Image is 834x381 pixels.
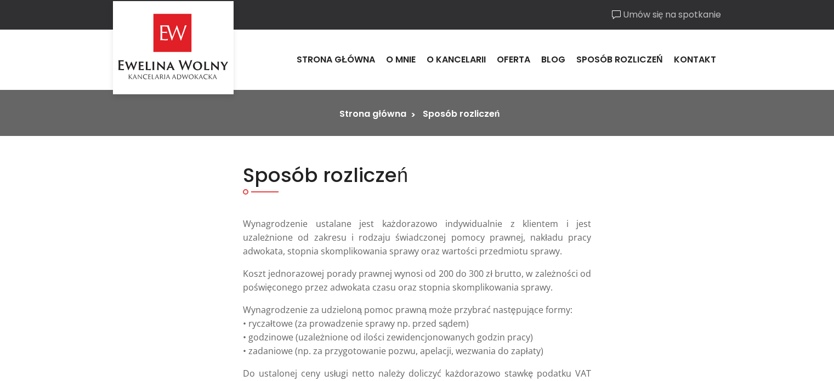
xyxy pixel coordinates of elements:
[381,45,421,75] a: O mnie
[339,107,406,120] a: Strona główna
[571,45,668,75] a: Sposób rozliczeń
[243,267,591,294] p: Koszt jednorazowej porady prawnej wynosi od 200 do 300 zł brutto, w zależności od poświęconego pr...
[491,45,536,75] a: Oferta
[243,217,591,258] p: Wynagrodzenie ustalane jest każdorazowo indywidualnie z klientem i jest uzależnione od zakresu i ...
[423,107,500,121] li: Sposób rozliczeń
[421,45,491,75] a: O kancelarii
[291,45,381,75] a: Strona główna
[243,163,591,187] h2: Sposób rozliczeń
[668,45,722,75] a: Kontakt
[243,303,591,358] p: Wynagrodzenie za udzieloną pomoc prawną może przybrać następujące formy: • ryczałtowe (za prowadz...
[536,45,571,75] a: Blog
[612,8,722,21] a: Umów się na spotkanie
